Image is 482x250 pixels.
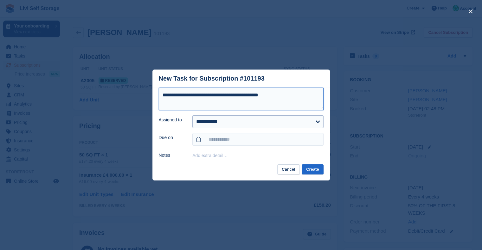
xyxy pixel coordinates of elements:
label: Assigned to [159,117,185,123]
button: Add extra detail… [192,153,228,158]
button: Create [302,164,323,175]
button: close [466,6,476,16]
label: Notes [159,152,185,159]
button: Cancel [277,164,300,175]
div: New Task for Subscription #101193 [159,75,265,82]
label: Due on [159,134,185,141]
